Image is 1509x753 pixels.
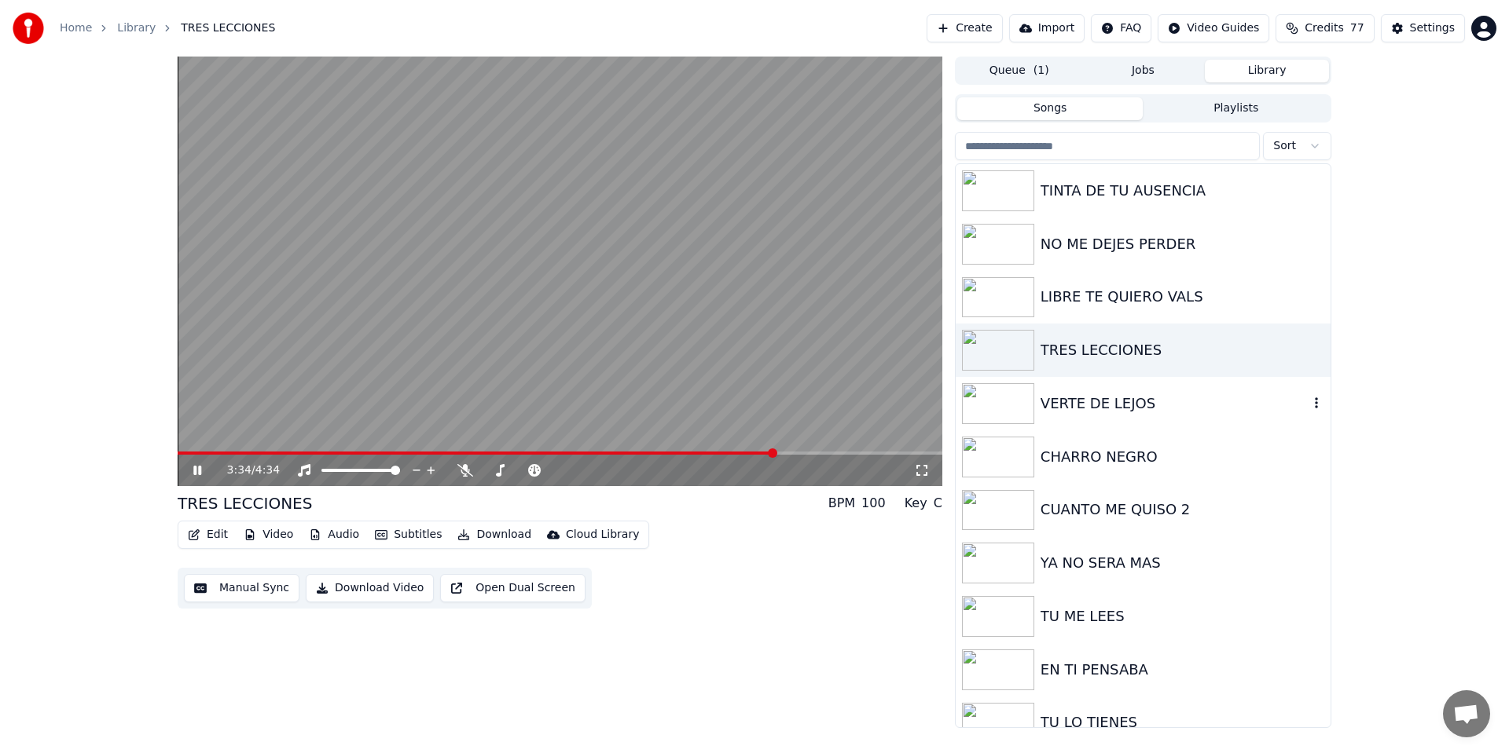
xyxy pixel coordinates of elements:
button: Library [1205,60,1329,82]
button: Download Video [306,574,434,602]
button: Jobs [1081,60,1206,82]
div: BPM [828,494,855,513]
div: Key [905,494,927,513]
div: CUANTO ME QUISO 2 [1041,499,1324,521]
span: 4:34 [255,462,280,478]
button: Video [237,524,299,546]
span: TRES LECCIONES [181,20,275,36]
button: FAQ [1091,14,1151,42]
div: CHARRO NEGRO [1041,446,1324,468]
div: YA NO SERA MAS [1041,552,1324,574]
nav: breadcrumb [60,20,275,36]
button: Queue [957,60,1081,82]
a: Home [60,20,92,36]
div: TINTA DE TU AUSENCIA [1041,180,1324,202]
button: Playlists [1143,97,1329,120]
div: TRES LECCIONES [1041,339,1324,361]
div: TRES LECCIONES [178,492,312,514]
span: Sort [1273,138,1296,154]
button: Credits77 [1276,14,1374,42]
div: C [934,494,942,513]
div: Settings [1410,20,1455,36]
button: Manual Sync [184,574,299,602]
div: Cloud Library [566,527,639,543]
div: TU ME LEES [1041,605,1324,627]
div: EN TI PENSABA [1041,659,1324,681]
div: LIBRE TE QUIERO VALS [1041,286,1324,308]
button: Download [451,524,538,546]
button: Settings [1381,14,1465,42]
div: / [227,462,265,478]
div: VERTE DE LEJOS [1041,393,1309,415]
button: Subtitles [369,524,448,546]
button: Create [927,14,1003,42]
span: Credits [1305,20,1343,36]
span: 77 [1350,20,1364,36]
button: Songs [957,97,1144,120]
span: 3:34 [227,462,251,478]
button: Edit [182,524,234,546]
button: Audio [303,524,365,546]
button: Open Dual Screen [440,574,586,602]
div: 100 [861,494,886,513]
img: youka [13,13,44,44]
div: Open chat [1443,690,1490,737]
button: Video Guides [1158,14,1269,42]
a: Library [117,20,156,36]
button: Import [1009,14,1085,42]
div: TU LO TIENES [1041,711,1324,733]
div: NO ME DEJES PERDER [1041,233,1324,255]
span: ( 1 ) [1034,63,1049,79]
